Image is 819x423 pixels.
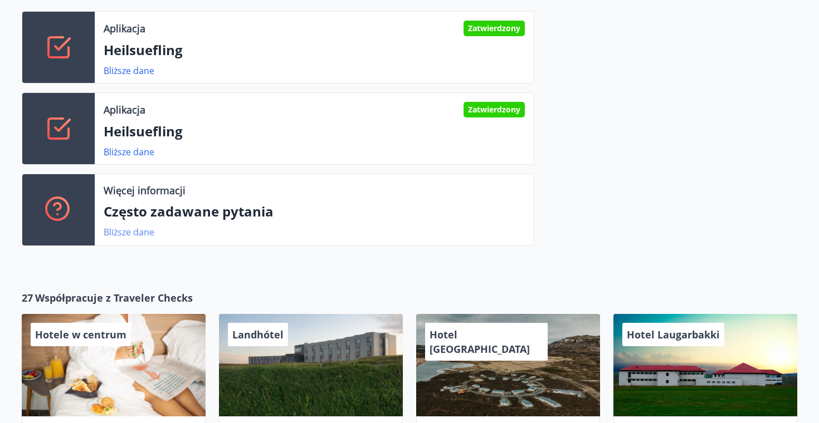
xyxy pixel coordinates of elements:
font: Często zadawane pytania [104,202,274,220]
font: Więcej informacji [104,184,186,197]
font: Zatwierdzony [468,104,520,115]
font: Aplikacja [104,103,145,116]
font: Bliższe dane [104,226,154,238]
font: Heilsuefling [104,122,183,140]
font: Bliższe dane [104,146,154,158]
font: Współpracuje z Traveler Checks [35,291,193,304]
font: Hotel Laugarbakki [627,328,720,341]
font: 27 [22,291,33,304]
font: Hotele w centrum [35,328,126,341]
font: Heilsuefling [104,41,183,59]
font: Zatwierdzony [468,23,520,33]
font: Aplikacja [104,22,145,35]
font: Landhótel [232,328,284,341]
font: Bliższe dane [104,65,154,77]
font: Hotel [GEOGRAPHIC_DATA] [430,328,530,356]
